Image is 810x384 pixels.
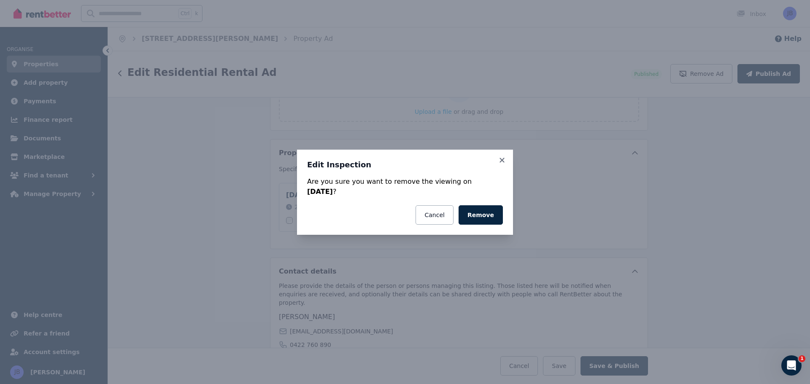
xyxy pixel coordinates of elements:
iframe: Intercom live chat [781,355,802,376]
strong: [DATE] [307,188,333,196]
div: Are you sure you want to remove the viewing on ? [307,177,503,197]
span: 1 [799,355,805,362]
h3: Edit Inspection [307,160,503,170]
button: Remove [459,205,503,225]
button: Cancel [416,205,453,225]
